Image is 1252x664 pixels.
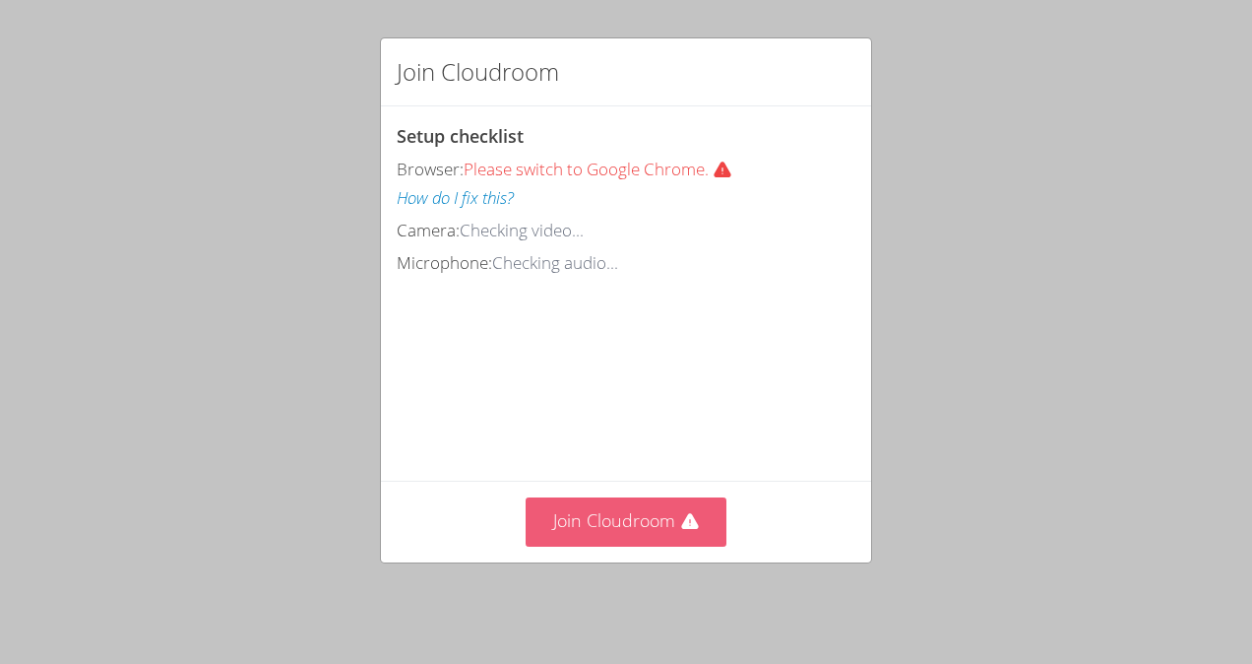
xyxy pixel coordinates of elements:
span: Camera: [397,219,460,241]
h2: Join Cloudroom [397,54,559,90]
button: Join Cloudroom [526,498,727,546]
span: Microphone: [397,251,492,274]
button: How do I fix this? [397,184,514,213]
span: Checking audio... [492,251,618,274]
span: Checking video... [460,219,584,241]
span: Browser: [397,158,464,180]
span: Setup checklist [397,124,524,148]
span: Please switch to Google Chrome. [464,158,740,180]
